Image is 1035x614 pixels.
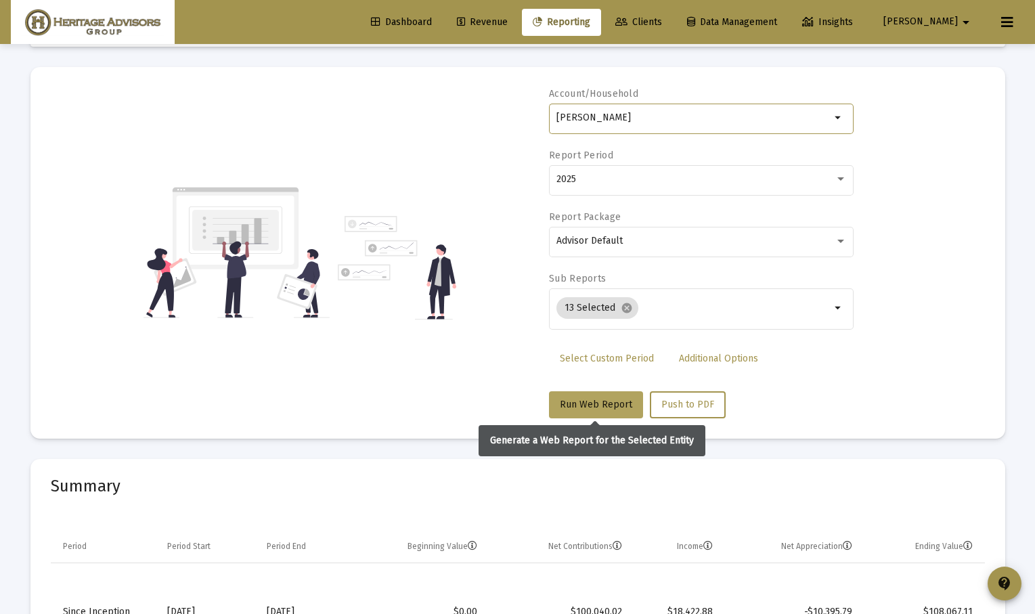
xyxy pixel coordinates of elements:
[650,391,726,418] button: Push to PDF
[867,8,990,35] button: [PERSON_NAME]
[632,531,722,563] td: Column Income
[408,541,477,552] div: Beginning Value
[556,294,831,322] mat-chip-list: Selection
[677,541,713,552] div: Income
[21,9,164,36] img: Dashboard
[446,9,519,36] a: Revenue
[883,16,958,28] span: [PERSON_NAME]
[781,541,852,552] div: Net Appreciation
[621,302,633,314] mat-icon: cancel
[549,150,613,161] label: Report Period
[167,541,211,552] div: Period Start
[802,16,853,28] span: Insights
[51,479,985,493] mat-card-title: Summary
[996,575,1013,592] mat-icon: contact_support
[487,531,632,563] td: Column Net Contributions
[351,531,487,563] td: Column Beginning Value
[556,297,638,319] mat-chip: 13 Selected
[457,16,508,28] span: Revenue
[63,541,87,552] div: Period
[360,9,443,36] a: Dashboard
[556,235,623,246] span: Advisor Default
[549,211,621,223] label: Report Package
[522,9,601,36] a: Reporting
[722,531,862,563] td: Column Net Appreciation
[51,531,158,563] td: Column Period
[687,16,777,28] span: Data Management
[679,353,758,364] span: Additional Options
[862,531,984,563] td: Column Ending Value
[615,16,662,28] span: Clients
[144,185,330,320] img: reporting
[548,541,622,552] div: Net Contributions
[549,273,606,284] label: Sub Reports
[831,110,847,126] mat-icon: arrow_drop_down
[791,9,864,36] a: Insights
[158,531,257,563] td: Column Period Start
[958,9,974,36] mat-icon: arrow_drop_down
[338,216,456,320] img: reporting-alt
[556,112,831,123] input: Search or select an account or household
[549,88,638,100] label: Account/Household
[560,399,632,410] span: Run Web Report
[371,16,432,28] span: Dashboard
[267,541,306,552] div: Period End
[604,9,673,36] a: Clients
[831,300,847,316] mat-icon: arrow_drop_down
[560,353,654,364] span: Select Custom Period
[257,531,351,563] td: Column Period End
[661,399,714,410] span: Push to PDF
[676,9,788,36] a: Data Management
[556,173,576,185] span: 2025
[533,16,590,28] span: Reporting
[549,391,643,418] button: Run Web Report
[915,541,973,552] div: Ending Value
